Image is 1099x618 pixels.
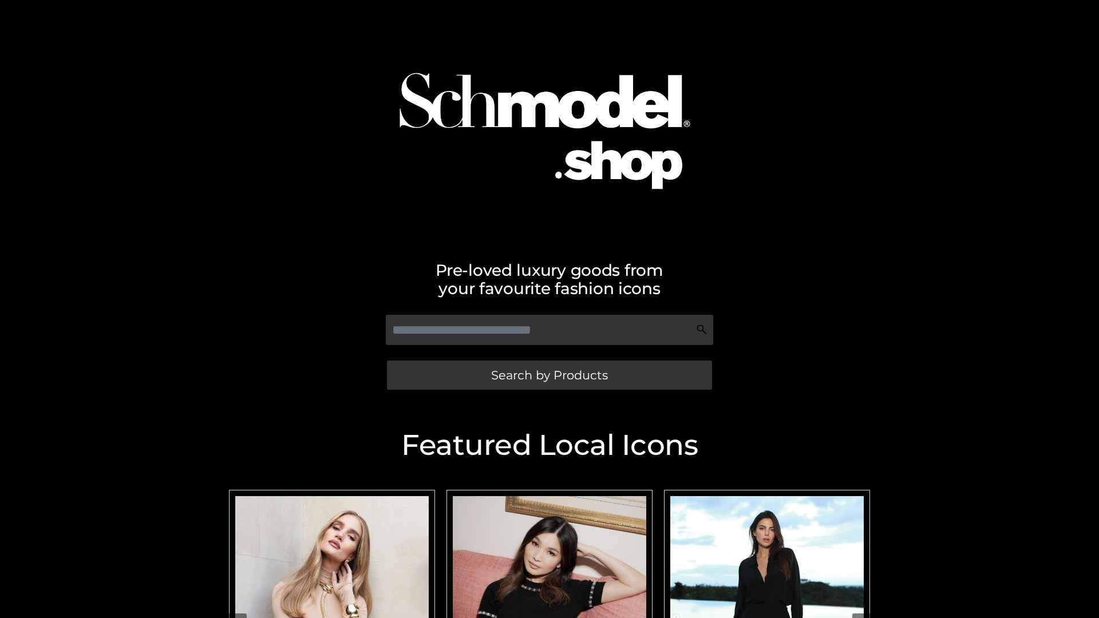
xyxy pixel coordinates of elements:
h2: Featured Local Icons​ [223,431,876,459]
img: Search Icon [696,324,707,335]
a: Search by Products [387,360,712,390]
h2: Pre-loved luxury goods from your favourite fashion icons [223,261,876,298]
span: Search by Products [491,369,608,381]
